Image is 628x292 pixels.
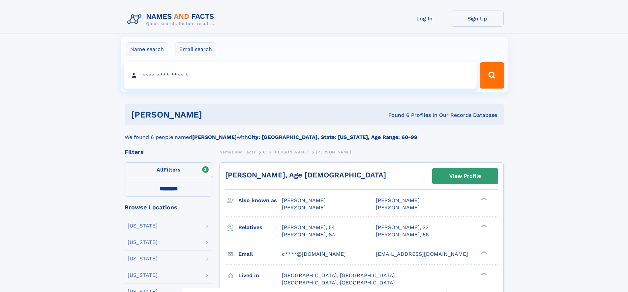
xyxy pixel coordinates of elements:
[273,150,309,154] span: [PERSON_NAME]
[263,148,266,156] a: C
[376,204,420,211] span: [PERSON_NAME]
[125,149,213,155] div: Filters
[125,11,220,28] img: Logo Names and Facts
[125,162,213,178] label: Filters
[125,125,504,141] div: We found 6 people named with .
[316,150,351,154] span: [PERSON_NAME]
[125,204,213,210] div: Browse Locations
[282,197,326,203] span: [PERSON_NAME]
[220,148,256,156] a: Names and Facts
[124,62,477,89] input: search input
[376,224,429,231] a: [PERSON_NAME], 33
[128,240,158,245] div: [US_STATE]
[175,42,216,56] label: Email search
[238,195,282,206] h3: Also known as
[479,272,487,276] div: ❯
[282,231,335,238] a: [PERSON_NAME], 84
[225,171,386,179] a: [PERSON_NAME], Age [DEMOGRAPHIC_DATA]
[295,112,497,119] div: Found 6 Profiles In Our Records Database
[157,167,164,173] span: All
[192,134,237,140] b: [PERSON_NAME]
[282,279,395,286] span: [GEOGRAPHIC_DATA], [GEOGRAPHIC_DATA]
[480,62,504,89] button: Search Button
[131,111,295,119] h1: [PERSON_NAME]
[451,11,504,27] a: Sign Up
[479,250,487,254] div: ❯
[376,251,468,257] span: [EMAIL_ADDRESS][DOMAIN_NAME]
[449,169,481,184] div: View Profile
[128,223,158,228] div: [US_STATE]
[282,204,326,211] span: [PERSON_NAME]
[238,270,282,281] h3: Lived in
[238,249,282,260] h3: Email
[128,273,158,278] div: [US_STATE]
[282,224,335,231] a: [PERSON_NAME], 54
[282,272,395,279] span: [GEOGRAPHIC_DATA], [GEOGRAPHIC_DATA]
[128,256,158,261] div: [US_STATE]
[376,231,429,238] a: [PERSON_NAME], 56
[126,42,168,56] label: Name search
[376,197,420,203] span: [PERSON_NAME]
[433,168,498,184] a: View Profile
[248,134,417,140] b: City: [GEOGRAPHIC_DATA], State: [US_STATE], Age Range: 60-99
[238,222,282,233] h3: Relatives
[263,150,266,154] span: C
[273,148,309,156] a: [PERSON_NAME]
[479,197,487,201] div: ❯
[479,224,487,228] div: ❯
[398,11,451,27] a: Log In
